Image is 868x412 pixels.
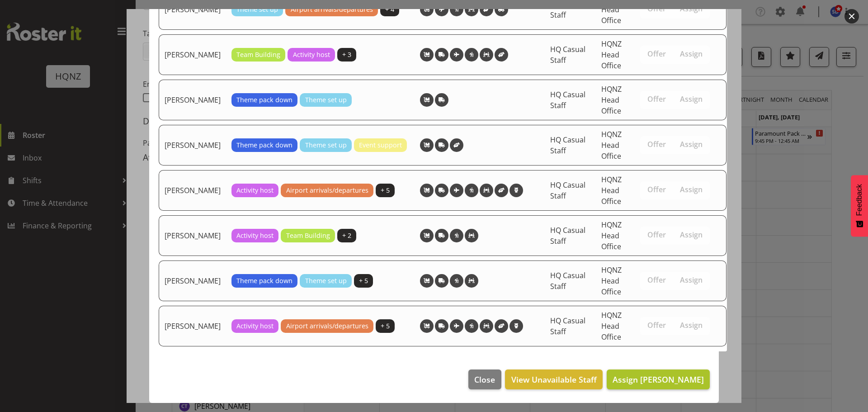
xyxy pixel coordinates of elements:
span: Offer [647,140,666,149]
span: HQNZ Head Office [601,220,622,251]
span: Assign [680,230,703,239]
span: HQ Casual Staff [550,135,585,156]
span: + 4 [385,5,394,14]
span: HQNZ Head Office [601,129,622,161]
td: [PERSON_NAME] [159,170,226,211]
span: Theme pack down [236,140,292,150]
span: Assign [680,140,703,149]
span: Activity host [293,50,330,60]
span: HQ Casual Staff [550,90,585,110]
span: HQ Casual Staff [550,316,585,336]
span: Assign [680,275,703,284]
td: [PERSON_NAME] [159,306,226,346]
span: Theme set up [305,276,347,286]
span: HQ Casual Staff [550,180,585,201]
span: HQ Casual Staff [550,270,585,291]
span: Assign [PERSON_NAME] [613,374,704,385]
span: Event support [359,140,402,150]
span: Activity host [236,321,274,331]
span: Offer [647,321,666,330]
span: Theme set up [236,5,278,14]
span: HQNZ Head Office [601,310,622,342]
span: Airport arrivals/departures [286,185,368,195]
span: View Unavailable Staff [511,374,597,385]
span: + 3 [342,50,351,60]
span: HQNZ Head Office [601,39,622,71]
button: Feedback - Show survey [851,175,868,237]
span: Activity host [236,231,274,241]
td: [PERSON_NAME] [159,215,226,256]
span: Offer [647,230,666,239]
span: Theme pack down [236,95,292,105]
td: [PERSON_NAME] [159,260,226,301]
td: [PERSON_NAME] [159,125,226,166]
button: View Unavailable Staff [505,369,602,389]
span: Team Building [236,50,280,60]
span: Airport arrivals/departures [286,321,368,331]
span: Theme set up [305,95,347,105]
td: [PERSON_NAME] [159,34,226,75]
td: [PERSON_NAME] [159,80,226,120]
span: Assign [680,95,703,104]
span: Feedback [855,184,863,216]
span: HQ Casual Staff [550,44,585,65]
span: + 2 [342,231,351,241]
span: Assign [680,4,703,13]
span: Theme set up [305,140,347,150]
span: Airport arrivals/departures [291,5,373,14]
span: Close [474,374,495,385]
span: + 5 [359,276,368,286]
button: Close [468,369,501,389]
span: + 5 [381,321,390,331]
span: Theme pack down [236,276,292,286]
span: Offer [647,185,666,194]
span: Team Building [286,231,330,241]
span: Offer [647,4,666,13]
span: HQNZ Head Office [601,175,622,206]
span: Offer [647,49,666,58]
span: Assign [680,49,703,58]
span: HQNZ Head Office [601,265,622,297]
span: Assign [680,321,703,330]
span: + 5 [381,185,390,195]
span: Activity host [236,185,274,195]
span: Offer [647,275,666,284]
span: Offer [647,95,666,104]
span: Assign [680,185,703,194]
button: Assign [PERSON_NAME] [607,369,710,389]
span: HQNZ Head Office [601,84,622,116]
span: HQ Casual Staff [550,225,585,246]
